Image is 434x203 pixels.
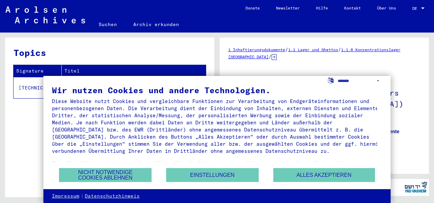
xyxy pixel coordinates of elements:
[5,6,85,23] img: Arolsen_neg.svg
[14,77,62,98] td: [TECHNICAL_ID]
[357,129,399,134] b: Anzahl Dokumente
[166,168,259,182] button: Einstellungen
[14,65,62,77] th: Signature
[412,6,420,11] span: DE
[403,179,429,196] img: yv_logo.png
[52,193,79,200] a: Impressum
[269,54,272,60] span: /
[338,76,382,86] select: Sprache auswählen
[327,77,334,83] label: Sprache auswählen
[228,47,285,52] a: 1 Inhaftierungsdokumente
[125,16,187,33] a: Archiv erkunden
[85,193,140,200] a: Datenschutzhinweis
[285,46,288,53] span: /
[52,86,382,94] div: Wir nutzen Cookies und andere Technologien.
[338,46,341,53] span: /
[273,168,375,182] button: Alles akzeptieren
[91,16,125,33] a: Suchen
[52,98,382,155] div: Diese Website nutzt Cookies und vergleichbare Funktionen zur Verarbeitung von Endgeräteinformatio...
[288,47,338,52] a: 1.1 Lager und Ghettos
[62,65,206,77] th: Titel
[59,168,152,182] button: Nicht notwendige Cookies ablehnen
[14,46,205,59] h3: Topics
